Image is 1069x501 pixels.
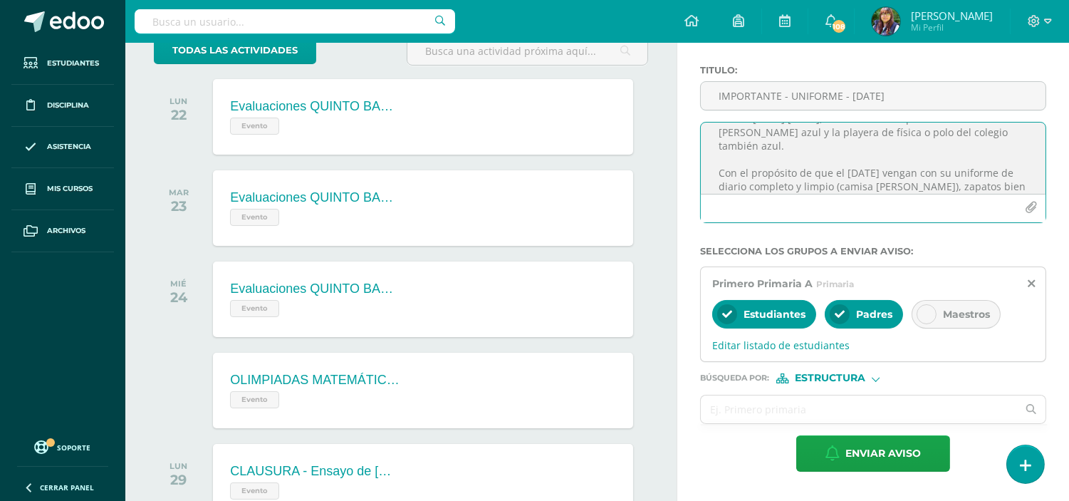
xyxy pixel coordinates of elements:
textarea: Chicos [DATE] [DATE], deben venir con pantalón [PERSON_NAME] azul y la playera de física o polo d... [701,123,1045,194]
input: Busca un usuario... [135,9,455,33]
span: Padres [856,308,892,321]
div: 23 [169,197,189,215]
div: CLAUSURA - Ensayo de [MEDICAL_DATA] - PREPRIMARIA [230,464,401,479]
span: Evento [230,118,279,135]
div: 24 [170,289,187,306]
span: Disciplina [47,100,89,111]
div: [object Object] [776,373,883,383]
a: Mis cursos [11,168,114,210]
div: 22 [170,106,187,123]
div: MAR [169,187,189,197]
span: Estructura [795,374,865,382]
a: Archivos [11,210,114,252]
span: Estudiantes [47,58,99,69]
a: Estudiantes [11,43,114,85]
span: Enviar aviso [845,436,921,471]
a: todas las Actividades [154,36,316,64]
span: 108 [831,19,847,34]
div: Evaluaciones QUINTO BACHILLERATO 4B [230,282,401,296]
div: Evaluaciones QUINTO BACHILLERATO 4B [230,190,401,205]
div: MIÉ [170,279,187,289]
span: Soporte [58,443,91,453]
div: LUN [170,96,187,106]
div: Evaluaciones QUINTO BACHILLERATO 4B - ASISTENCIA IMPRESCINDIBLE [230,99,401,114]
span: Mis cursos [47,183,93,195]
div: LUN [170,461,187,471]
span: Archivos [47,225,85,237]
span: Maestros [943,308,990,321]
div: 29 [170,471,187,488]
a: Disciplina [11,85,114,127]
span: Mi Perfil [911,21,993,33]
div: OLIMPIADAS MATEMÁTICAS - Ronda Final [230,373,401,388]
button: Enviar aviso [796,435,950,472]
label: Selecciona los grupos a enviar aviso : [700,246,1046,257]
input: Titulo [701,82,1045,110]
input: Ej. Primero primaria [701,396,1017,423]
span: Primero Primaria A [712,277,813,290]
span: Evento [230,391,279,408]
span: Estudiantes [744,308,805,321]
span: Editar listado de estudiantes [712,339,1034,352]
span: [PERSON_NAME] [911,9,993,23]
label: Titulo : [700,65,1046,76]
span: Cerrar panel [40,482,94,492]
img: d02f7b5d7dd3d7b9e4d2ee7bbdbba8a0.png [872,7,900,36]
a: Soporte [17,437,108,456]
a: Asistencia [11,127,114,169]
span: Evento [230,482,279,500]
span: Evento [230,209,279,226]
span: Búsqueda por : [700,374,769,382]
span: Evento [230,300,279,317]
span: Asistencia [47,141,91,153]
span: Primaria [816,279,854,289]
input: Busca una actividad próxima aquí... [407,37,647,65]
